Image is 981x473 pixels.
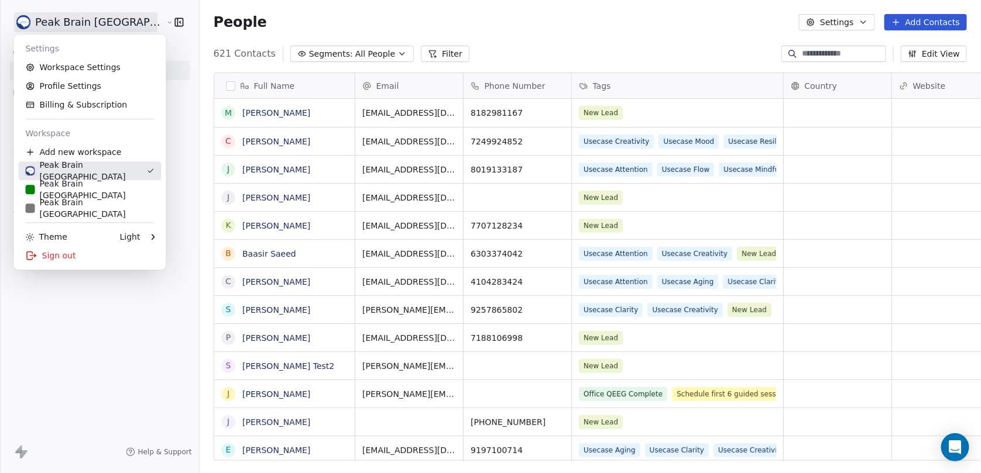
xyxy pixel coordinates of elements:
div: Peak Brain [GEOGRAPHIC_DATA] [26,196,155,220]
div: Workspace [19,124,162,143]
a: Profile Settings [19,77,162,95]
div: Sign out [19,246,162,265]
div: Peak Brain [GEOGRAPHIC_DATA] [26,159,147,182]
div: Add new workspace [19,143,162,161]
div: Light [120,231,140,243]
div: Settings [19,39,162,58]
div: Peak Brain [GEOGRAPHIC_DATA] [26,178,155,201]
a: Workspace Settings [19,58,162,77]
a: Billing & Subscription [19,95,162,114]
div: Theme [26,231,67,243]
img: Peak%20Brain%20Logo.png [26,166,35,175]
